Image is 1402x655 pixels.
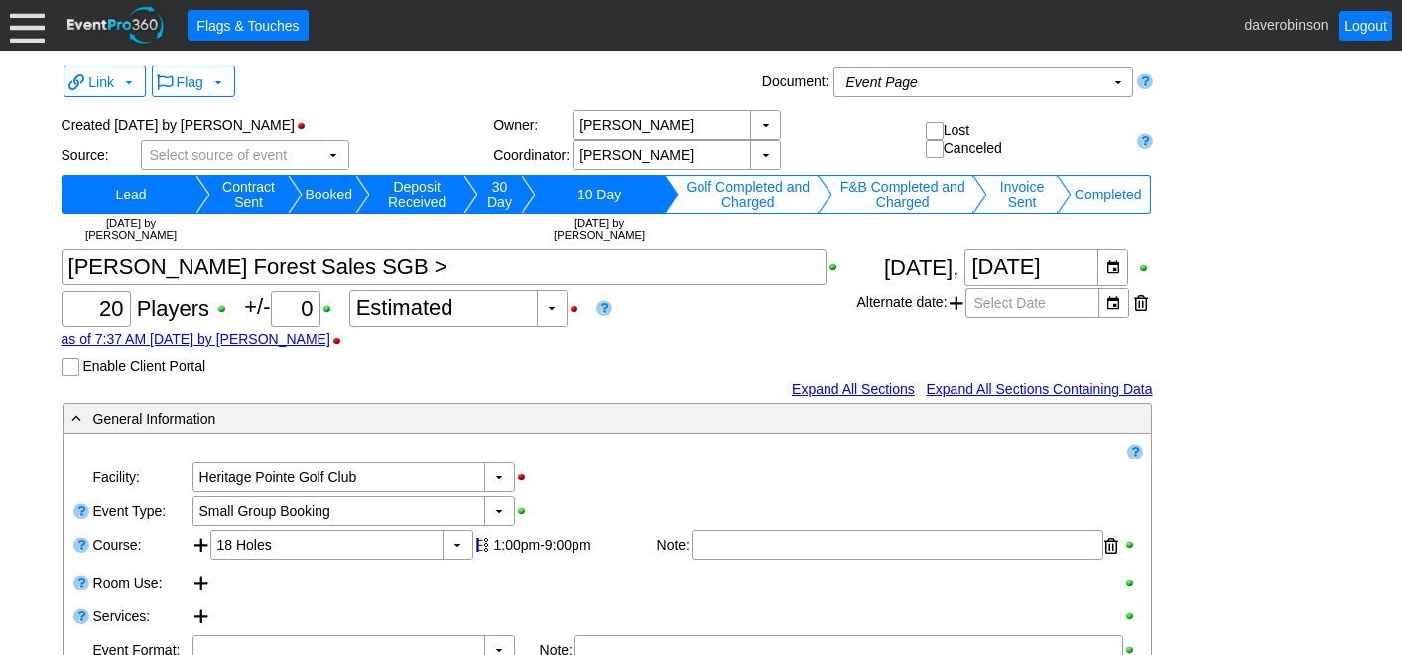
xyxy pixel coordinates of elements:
td: Change status to Completed [1072,175,1145,214]
div: Source: [62,147,141,163]
div: Note: [657,530,692,562]
div: Hide Status Bar when printing; click to show Status Bar when printing. [295,119,318,133]
div: Services: [91,599,191,633]
td: [DATE] by [PERSON_NAME] [67,214,195,244]
td: Change status to Golf Completed and Charged [679,175,818,214]
div: Remove this date [1134,288,1148,318]
span: Flag [177,74,203,90]
td: Change status to Booked [303,175,355,214]
div: Show Event Type when printing; click to hide Event Type when printing. [515,504,538,518]
td: Change status to Contract Sent [210,175,288,214]
a: Expand All Sections Containing Data [926,381,1152,397]
div: Document: [758,67,833,101]
div: Show Plus/Minus Count when printing; click to hide Plus/Minus Count when printing. [320,302,343,316]
div: Created [DATE] by [PERSON_NAME] [62,110,494,140]
span: General Information [93,411,216,427]
a: as of 7:37 AM [DATE] by [PERSON_NAME] [62,331,330,347]
td: Change status to 30 Day [478,175,520,214]
div: Edit start & end times [491,530,655,560]
td: Change status to Lead [67,175,195,214]
span: Link [68,70,137,92]
div: Facility: [91,460,191,494]
td: Change status to Invoice Sent [987,175,1056,214]
label: Enable Client Portal [82,358,205,374]
a: Logout [1339,11,1392,41]
span: Flag [157,70,226,92]
div: Show this item on timeline; click to toggle [473,530,491,560]
div: Add room [192,568,210,597]
div: Course: [91,528,191,566]
span: Players [137,296,209,321]
div: Hide Guest Count Stamp when printing; click to show Guest Count Stamp when printing. [330,334,353,348]
div: Room Use: [91,566,191,599]
div: Add service [192,601,210,631]
div: Show Course when printing; click to hide Course when printing. [1123,538,1141,552]
td: Change status to Deposit Received [370,175,463,214]
i: Event Page [846,74,918,90]
div: Event Type: [91,494,191,528]
div: Hide Facility when printing; click to show Facility when printing. [515,470,538,484]
span: Flags & Touches [192,15,303,36]
span: Select source of event [146,141,292,169]
div: Lost Canceled [926,122,1128,159]
div: 1:00pm-9:00pm [494,537,652,553]
td: Change status to 10 Day [536,175,664,214]
div: Add course [192,530,210,564]
div: Hide Guest Count Status when printing; click to show Guest Count Status when printing. [568,302,590,316]
div: Show Guest Count when printing; click to hide Guest Count when printing. [215,302,238,316]
span: [DATE], [884,255,958,280]
td: Change status to F&B Completed and Charged [832,175,972,214]
img: EventPro360 [64,3,168,48]
div: Alternate date: [856,286,1152,320]
td: [DATE] by [PERSON_NAME] [536,214,664,244]
div: Show Services when printing; click to hide Services when printing. [1123,609,1141,623]
span: Add another alternate date [950,288,963,318]
span: +/- [244,294,348,319]
div: Coordinator: [493,147,573,163]
div: Show Event Title when printing; click to hide Event Title when printing. [827,260,849,274]
div: Menu: Click or 'Crtl+M' to toggle menu open/close [10,8,45,43]
div: Owner: [493,117,573,133]
span: Select Date [970,289,1050,317]
span: daverobinson [1244,16,1328,32]
div: Show Room Use when printing; click to hide Room Use when printing. [1123,576,1141,589]
div: Show Event Date when printing; click to hide Event Date when printing. [1137,261,1153,275]
div: Remove course [1104,531,1118,561]
span: Flags & Touches [192,16,303,36]
span: Link [88,74,114,90]
div: General Information [67,407,1066,430]
a: Expand All Sections [792,381,915,397]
